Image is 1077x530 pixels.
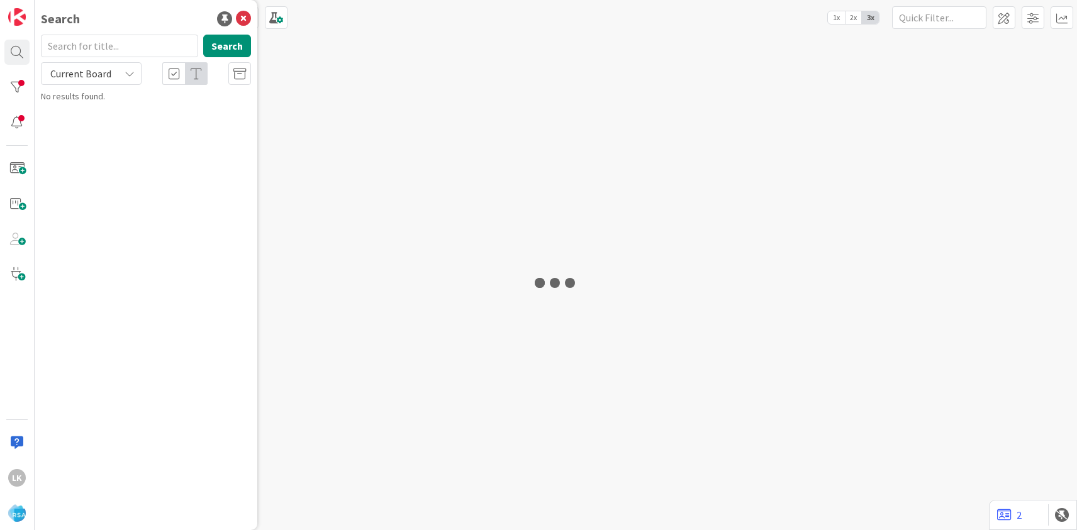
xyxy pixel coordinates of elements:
[8,469,26,487] div: Lk
[8,504,26,522] img: avatar
[892,6,986,29] input: Quick Filter...
[41,35,198,57] input: Search for title...
[203,35,251,57] button: Search
[8,8,26,26] img: Visit kanbanzone.com
[828,11,845,24] span: 1x
[845,11,862,24] span: 2x
[997,507,1022,522] a: 2
[41,9,80,28] div: Search
[862,11,879,24] span: 3x
[41,90,251,103] div: No results found.
[50,67,111,80] span: Current Board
